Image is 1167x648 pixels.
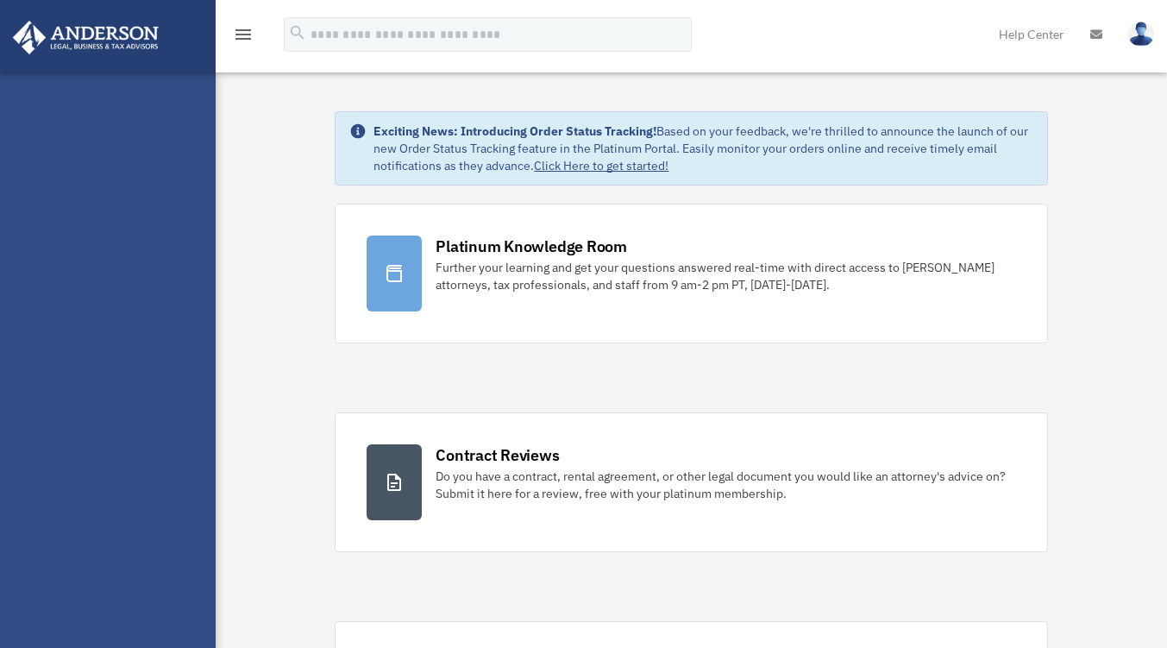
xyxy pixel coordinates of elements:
[436,468,1015,502] div: Do you have a contract, rental agreement, or other legal document you would like an attorney's ad...
[373,123,1032,174] div: Based on your feedback, we're thrilled to announce the launch of our new Order Status Tracking fe...
[8,21,164,54] img: Anderson Advisors Platinum Portal
[534,158,668,173] a: Click Here to get started!
[436,236,627,257] div: Platinum Knowledge Room
[233,24,254,45] i: menu
[436,259,1015,293] div: Further your learning and get your questions answered real-time with direct access to [PERSON_NAM...
[288,23,307,42] i: search
[373,123,656,139] strong: Exciting News: Introducing Order Status Tracking!
[1128,22,1154,47] img: User Pic
[335,412,1047,552] a: Contract Reviews Do you have a contract, rental agreement, or other legal document you would like...
[436,444,559,466] div: Contract Reviews
[335,204,1047,343] a: Platinum Knowledge Room Further your learning and get your questions answered real-time with dire...
[233,30,254,45] a: menu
